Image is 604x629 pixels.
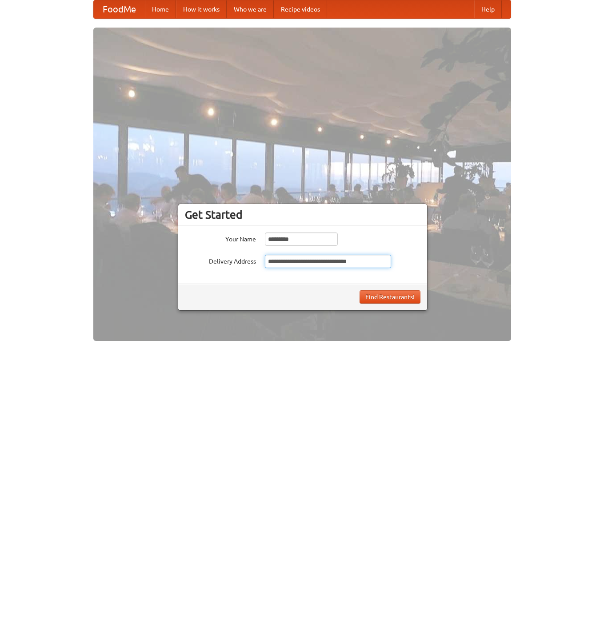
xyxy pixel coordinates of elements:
a: Recipe videos [274,0,327,18]
button: Find Restaurants! [360,290,420,304]
h3: Get Started [185,208,420,221]
a: How it works [176,0,227,18]
a: FoodMe [94,0,145,18]
a: Who we are [227,0,274,18]
a: Help [474,0,502,18]
label: Delivery Address [185,255,256,266]
label: Your Name [185,232,256,244]
a: Home [145,0,176,18]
